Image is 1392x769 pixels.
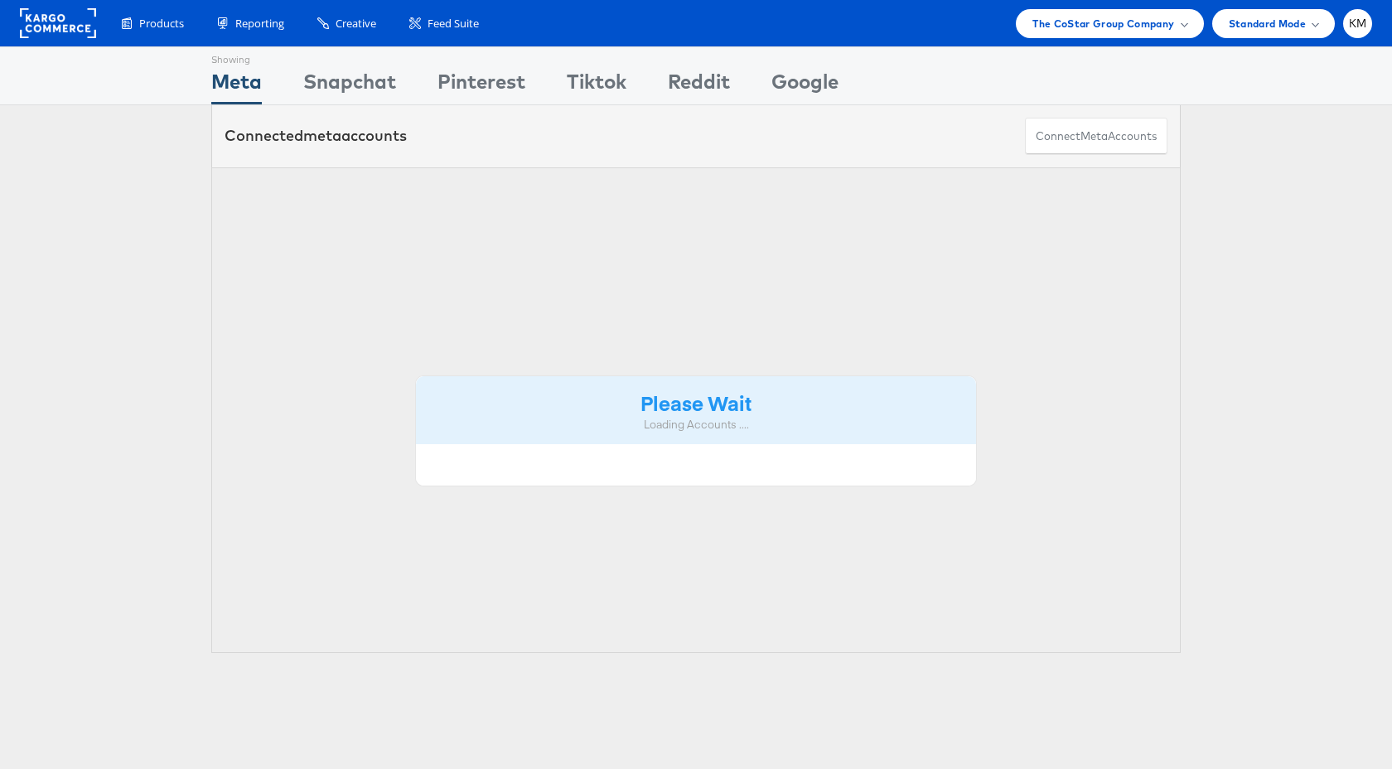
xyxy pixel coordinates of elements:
[668,67,730,104] div: Reddit
[567,67,626,104] div: Tiktok
[139,16,184,31] span: Products
[1349,18,1367,29] span: KM
[211,47,262,67] div: Showing
[303,67,396,104] div: Snapchat
[437,67,525,104] div: Pinterest
[225,125,407,147] div: Connected accounts
[211,67,262,104] div: Meta
[235,16,284,31] span: Reporting
[771,67,839,104] div: Google
[336,16,376,31] span: Creative
[1032,15,1174,32] span: The CoStar Group Company
[1025,118,1167,155] button: ConnectmetaAccounts
[428,16,479,31] span: Feed Suite
[640,389,752,416] strong: Please Wait
[428,417,964,433] div: Loading Accounts ....
[1229,15,1306,32] span: Standard Mode
[303,126,341,145] span: meta
[1080,128,1108,144] span: meta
